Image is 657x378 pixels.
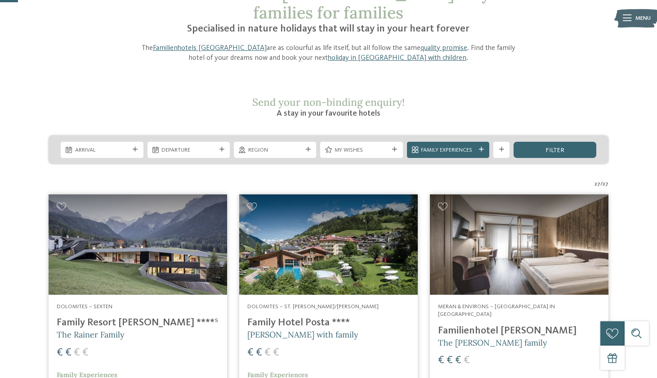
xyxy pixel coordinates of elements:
span: filter [545,147,564,153]
a: quality promise [420,45,467,52]
span: Meran & Environs – [GEOGRAPHIC_DATA] in [GEOGRAPHIC_DATA] [438,304,555,318]
span: A stay in your favourite hotels [277,109,380,117]
span: € [264,347,271,358]
span: Dolomites – St. [PERSON_NAME]/[PERSON_NAME] [247,304,379,310]
span: Family Experiences [421,146,475,154]
span: 27 [594,180,600,188]
span: [PERSON_NAME] with family [247,329,358,340]
span: € [464,355,470,366]
p: The are as colourful as life itself, but all follow the same . Find the family hotel of your drea... [136,43,521,63]
span: € [247,347,254,358]
span: € [273,347,279,358]
span: € [256,347,262,358]
span: € [438,355,444,366]
span: Specialised in nature holidays that will stay in your heart forever [187,24,469,34]
span: € [57,347,63,358]
span: € [455,355,461,366]
a: Familienhotels [GEOGRAPHIC_DATA] [153,45,267,52]
a: holiday in [GEOGRAPHIC_DATA] with children [328,54,466,62]
span: The [PERSON_NAME] family [438,337,547,348]
span: Send your non-binding enquiry! [252,95,405,108]
span: € [82,347,89,358]
img: Looking for family hotels? Find the best ones here! [239,194,418,295]
span: Departure [161,146,215,154]
span: € [447,355,453,366]
span: The Rainer Family [57,329,125,340]
h4: Familienhotel [PERSON_NAME] [438,325,600,337]
h4: Family Resort [PERSON_NAME] ****ˢ [57,317,219,329]
span: € [65,347,72,358]
span: 27 [603,180,608,188]
img: Family Resort Rainer ****ˢ [49,194,227,295]
span: € [74,347,80,358]
span: My wishes [335,146,389,154]
span: Dolomites – Sexten [57,304,112,310]
img: Looking for family hotels? Find the best ones here! [430,194,608,295]
h4: Family Hotel Posta **** [247,317,410,329]
span: Region [248,146,302,154]
span: / [600,180,603,188]
span: Arrival [75,146,129,154]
